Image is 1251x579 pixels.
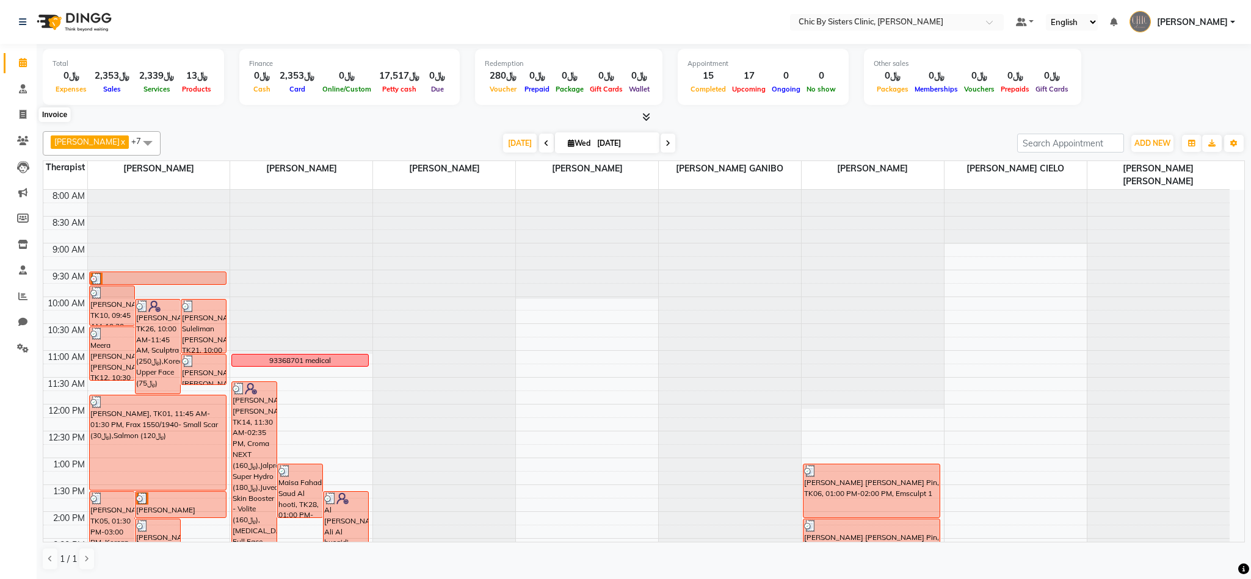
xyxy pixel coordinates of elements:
span: Petty cash [379,85,419,93]
span: Online/Custom [319,85,374,93]
div: Maisa Fahad Saud Al hooti, TK28, 01:00 PM-02:00 PM, Jalpro Eye (﷼150) [278,464,322,517]
div: 2:00 PM [51,512,87,525]
div: ﷼2,353 [90,69,134,83]
span: [DATE] [503,134,537,153]
span: Vouchers [961,85,998,93]
span: Due [428,85,447,93]
div: [PERSON_NAME] [PERSON_NAME] Pin, TK06, 01:00 PM-02:00 PM, Emsculpt 1 [803,464,940,517]
div: ﷼0 [998,69,1032,83]
div: Other sales [874,59,1072,69]
div: [PERSON_NAME], TK24, 09:30 AM-09:45 AM, Follow Up [90,272,226,284]
div: [PERSON_NAME], TK01, 11:45 AM-01:30 PM, Frax 1550/1940- Small Scar (﷼30),Salmon (﷼120) [90,395,226,490]
span: Expenses [53,85,90,93]
span: [PERSON_NAME] [230,161,372,176]
div: ﷼2,353 [275,69,319,83]
div: 1:30 PM [51,485,87,498]
span: 1 / 1 [60,553,77,566]
div: 0 [803,69,839,83]
div: ﷼0 [521,69,553,83]
div: 10:00 AM [45,297,87,310]
span: No show [803,85,839,93]
div: 11:00 AM [45,351,87,364]
span: Prepaids [998,85,1032,93]
div: ﷼0 [587,69,626,83]
div: [PERSON_NAME], TK10, 09:45 AM-10:30 AM, [MEDICAL_DATA] Full Face [90,286,134,325]
div: ﷼0 [319,69,374,83]
div: 12:00 PM [46,405,87,417]
span: Packages [874,85,912,93]
span: [PERSON_NAME] [54,137,120,146]
div: ﷼0 [249,69,275,83]
div: ﷼0 [912,69,961,83]
span: Memberships [912,85,961,93]
div: ﷼0 [961,69,998,83]
div: 9:30 AM [50,270,87,283]
span: +7 [131,136,150,146]
div: [PERSON_NAME] Musabah [PERSON_NAME] [PERSON_NAME], TK17, 01:30 PM-02:00 PM, Consultation [136,492,226,517]
div: Appointment [687,59,839,69]
div: 8:30 AM [50,217,87,229]
div: 12:30 PM [46,431,87,444]
span: Cash [250,85,274,93]
div: ﷼17,517 [374,69,424,83]
span: Products [179,85,214,93]
span: [PERSON_NAME] [1157,16,1228,29]
div: ﷼0 [53,69,90,83]
div: Invoice [39,107,70,122]
span: Wed [565,138,593,148]
div: 11:30 AM [45,378,87,390]
div: ﷼0 [1032,69,1072,83]
div: ﷼0 [626,69,653,83]
span: [PERSON_NAME] [516,161,658,176]
div: [PERSON_NAME] [PERSON_NAME], TK14, 11:30 AM-02:35 PM, Croma NEXT (﷼160),Jalpro Super Hydro (﷼180)... [232,382,277,549]
span: Card [286,85,308,93]
span: Voucher [487,85,520,93]
input: 2025-09-03 [593,134,655,153]
span: [PERSON_NAME] [373,161,515,176]
div: [PERSON_NAME] Suleliman [PERSON_NAME], TK21, 10:00 AM-11:00 AM, Derma Fillers (1 ml) - [MEDICAL_D... [181,300,226,353]
span: Wallet [626,85,653,93]
div: Therapist [43,161,87,174]
span: Upcoming [729,85,769,93]
div: [PERSON_NAME], TK05, 01:30 PM-03:00 PM, Korean Full Face (﷼120) [90,492,134,572]
span: Completed [687,85,729,93]
div: Meera [PERSON_NAME] [PERSON_NAME], TK12, 10:30 AM-11:30 AM, Korean Full Face (﷼120) [90,327,134,380]
img: logo [31,5,115,39]
span: [PERSON_NAME] [PERSON_NAME] [1087,161,1230,189]
div: ﷼2,339 [134,69,179,83]
div: ﷼0 [424,69,450,83]
span: [PERSON_NAME] CIELO [945,161,1087,176]
div: ﷼0 [553,69,587,83]
div: 9:00 AM [50,243,87,256]
div: ﷼0 [874,69,912,83]
div: [PERSON_NAME] [PERSON_NAME] Pin, TK06, 02:00 PM-03:00 PM, Emsculpt Neo [803,519,940,572]
input: Search Appointment [1017,134,1124,153]
div: ﷼280 [485,69,521,83]
div: 93368701 medical [269,355,331,366]
img: SHUBHAM SHARMA [1130,11,1151,32]
div: ﷼13 [179,69,214,83]
button: ADD NEW [1131,135,1173,152]
span: Sales [100,85,124,93]
span: [PERSON_NAME] [88,161,230,176]
span: [PERSON_NAME] GANIBO [659,161,801,176]
span: ADD NEW [1134,138,1170,148]
div: Redemption [485,59,653,69]
div: Total [53,59,214,69]
div: 17 [729,69,769,83]
div: [PERSON_NAME] [PERSON_NAME], TK18, 11:00 AM-11:35 AM, IPL- Vascular Treatments -Medium [181,354,226,384]
div: 2:30 PM [51,539,87,552]
span: Services [140,85,173,93]
span: Gift Cards [1032,85,1072,93]
span: Ongoing [769,85,803,93]
div: 8:00 AM [50,190,87,203]
div: [PERSON_NAME], TK26, 10:00 AM-11:45 AM, Sculptra (﷼250),Korean Upper Face (﷼75) [136,300,180,394]
span: Gift Cards [587,85,626,93]
span: Prepaid [521,85,553,93]
span: Package [553,85,587,93]
a: x [120,137,125,146]
div: Finance [249,59,450,69]
div: 0 [769,69,803,83]
div: 1:00 PM [51,458,87,471]
span: [PERSON_NAME] [802,161,944,176]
